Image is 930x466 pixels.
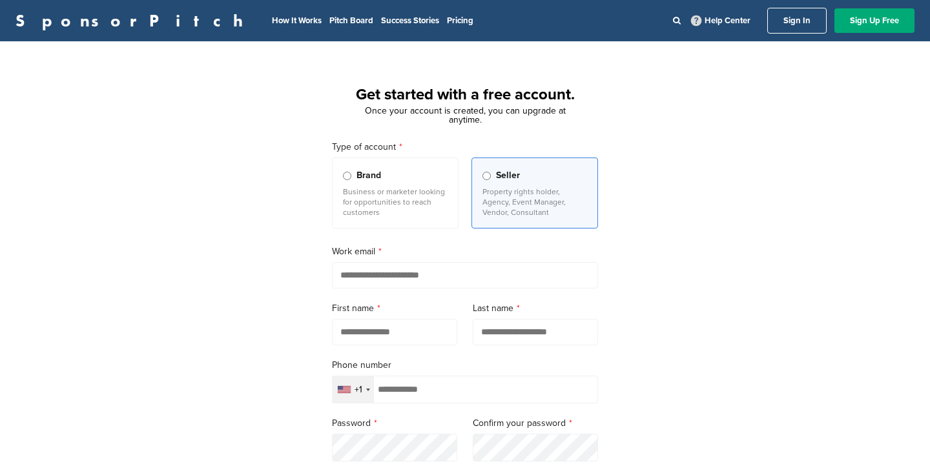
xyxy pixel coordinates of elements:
label: First name [332,301,457,316]
a: Pricing [447,15,473,26]
span: Seller [496,168,520,183]
input: Seller Property rights holder, Agency, Event Manager, Vendor, Consultant [482,172,491,180]
label: Last name [473,301,598,316]
label: Phone number [332,358,598,372]
label: Type of account [332,140,598,154]
a: Success Stories [381,15,439,26]
label: Work email [332,245,598,259]
div: +1 [355,385,362,394]
p: Business or marketer looking for opportunities to reach customers [343,187,448,218]
a: SponsorPitch [15,12,251,29]
a: Sign In [767,8,827,34]
span: Brand [356,168,381,183]
a: Help Center [688,13,753,28]
input: Brand Business or marketer looking for opportunities to reach customers [343,172,351,180]
p: Property rights holder, Agency, Event Manager, Vendor, Consultant [482,187,587,218]
span: Once your account is created, you can upgrade at anytime. [365,105,566,125]
label: Confirm your password [473,416,598,431]
a: How It Works [272,15,322,26]
div: Selected country [333,376,374,403]
a: Sign Up Free [834,8,914,33]
h1: Get started with a free account. [316,83,614,106]
a: Pitch Board [329,15,373,26]
label: Password [332,416,457,431]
